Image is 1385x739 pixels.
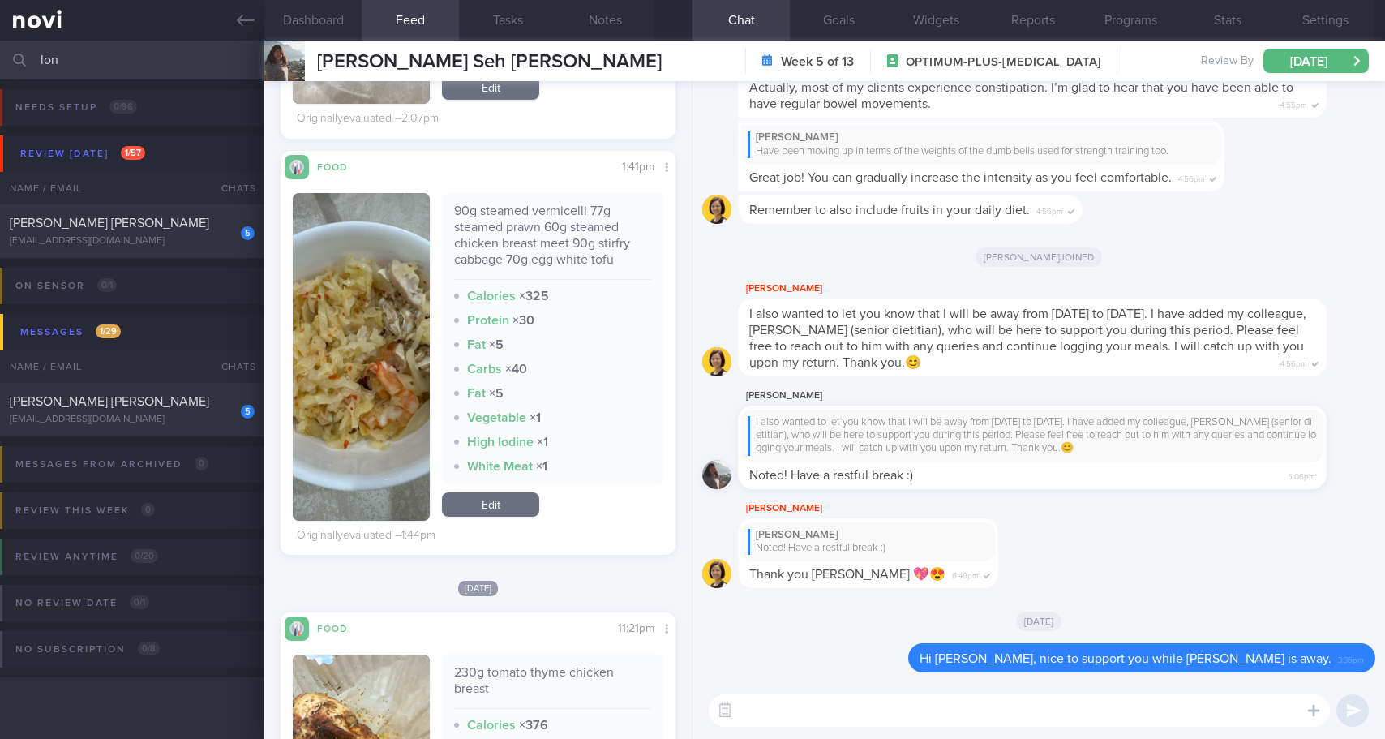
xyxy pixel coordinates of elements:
[976,247,1103,267] span: [PERSON_NAME] joined
[748,145,1215,158] div: Have been moving up in terms of the weights of the dumb bells used for strength training too.
[141,503,155,517] span: 0
[241,226,255,240] div: 5
[748,416,1317,456] div: I also wanted to let you know that I will be away from [DATE] to [DATE]. I have added my colleagu...
[130,595,149,609] span: 0 / 1
[781,54,854,70] strong: Week 5 of 13
[1201,54,1254,69] span: Review By
[467,387,486,400] strong: Fat
[537,436,548,449] strong: × 1
[1016,612,1062,631] span: [DATE]
[738,386,1375,406] div: [PERSON_NAME]
[458,581,499,596] span: [DATE]
[442,492,539,517] a: Edit
[1280,96,1307,111] span: 4:55pm
[489,387,504,400] strong: × 5
[454,203,651,280] div: 90g steamed vermicelli 77g steamed prawn 60g steamed chicken breast meet 90g stirfry cabbage 70g ...
[920,652,1331,665] span: Hi [PERSON_NAME], nice to support you while [PERSON_NAME] is away.
[11,638,164,660] div: No subscription
[10,395,209,408] span: [PERSON_NAME] [PERSON_NAME]
[16,321,125,343] div: Messages
[467,411,526,424] strong: Vegetable
[1036,202,1063,217] span: 4:56pm
[96,324,121,338] span: 1 / 29
[199,172,264,204] div: Chats
[16,143,149,165] div: Review [DATE]
[749,469,913,482] span: Noted! Have a restful break :)
[738,279,1375,299] div: [PERSON_NAME]
[738,499,1047,518] div: [PERSON_NAME]
[1178,170,1205,185] span: 4:56pm
[1288,467,1315,483] span: 5:06pm
[749,171,1172,184] span: Great job! You can gradually increase the intensity as you feel comfortable.
[749,568,945,581] span: Thank you [PERSON_NAME] 💖😍
[952,566,979,582] span: 6:49pm
[1280,354,1307,370] span: 4:56pm
[749,81,1293,110] span: Actually, most of my clients experience constipation. I’m glad to hear that you have been able to...
[519,719,548,732] strong: × 376
[618,623,654,634] span: 11:21pm
[109,100,137,114] span: 0 / 96
[10,235,255,247] div: [EMAIL_ADDRESS][DOMAIN_NAME]
[467,719,516,732] strong: Calories
[11,500,159,522] div: Review this week
[11,97,141,118] div: Needs setup
[1263,49,1369,73] button: [DATE]
[11,546,162,568] div: Review anytime
[489,338,504,351] strong: × 5
[317,52,662,71] span: [PERSON_NAME] Seh [PERSON_NAME]
[622,161,654,173] span: 1:41pm
[519,290,549,303] strong: × 325
[293,193,430,521] img: 90g steamed vermicelli 77g steamed prawn 60g steamed chicken breast meet 90g stirfry cabbage 70g ...
[906,54,1100,71] span: OPTIMUM-PLUS-[MEDICAL_DATA]
[11,453,212,475] div: Messages from Archived
[748,542,988,555] div: Noted! Have a restful break :)
[505,363,527,376] strong: × 40
[11,592,153,614] div: No review date
[512,314,534,327] strong: × 30
[195,457,208,470] span: 0
[530,411,541,424] strong: × 1
[454,664,651,709] div: 230g tomato thyme chicken breast
[749,204,1030,217] span: Remember to also include fruits in your daily diet.
[11,275,121,297] div: On sensor
[467,338,486,351] strong: Fat
[748,131,1215,144] div: [PERSON_NAME]
[748,529,988,542] div: [PERSON_NAME]
[467,290,516,303] strong: Calories
[131,549,158,563] span: 0 / 20
[536,460,547,473] strong: × 1
[1338,651,1364,666] span: 3:36pm
[309,621,374,634] div: Food
[467,436,534,449] strong: High Iodine
[749,307,1306,369] span: I also wanted to let you know that I will be away from [DATE] to [DATE]. I have added my colleagu...
[10,217,209,230] span: [PERSON_NAME] [PERSON_NAME]
[121,146,145,160] span: 1 / 57
[97,278,117,292] span: 0 / 1
[199,350,264,383] div: Chats
[467,460,533,473] strong: White Meat
[297,112,439,127] div: Originally evaluated – 2:07pm
[442,75,539,100] a: Edit
[241,405,255,419] div: 5
[297,529,435,544] div: Originally evaluated – 1:44pm
[467,363,502,376] strong: Carbs
[309,159,374,173] div: Food
[467,314,509,327] strong: Protein
[10,414,255,426] div: [EMAIL_ADDRESS][DOMAIN_NAME]
[138,642,160,655] span: 0 / 8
